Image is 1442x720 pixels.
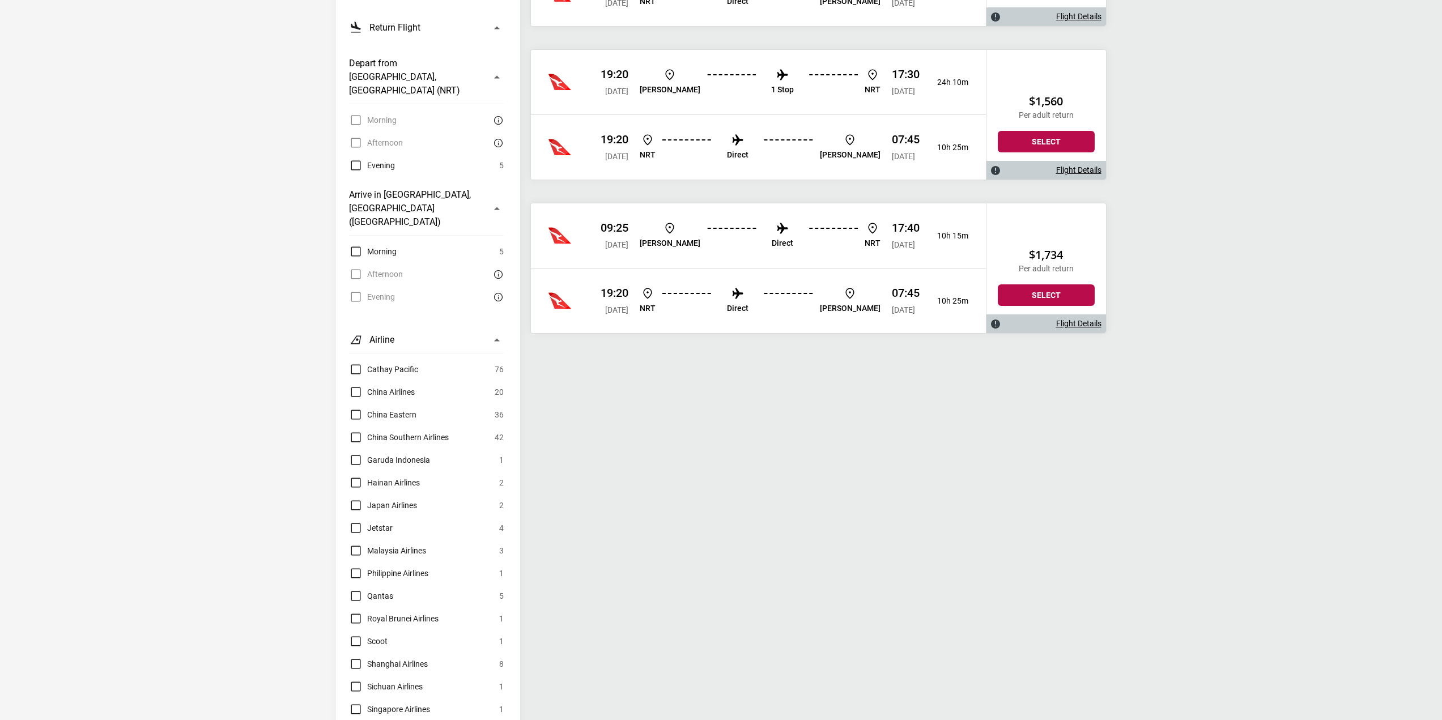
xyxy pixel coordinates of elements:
[367,476,420,489] span: Hainan Airlines
[369,333,394,347] h3: Airline
[865,238,880,248] p: NRT
[367,408,416,421] span: China Eastern
[998,284,1095,306] button: Select
[367,245,397,258] span: Morning
[499,476,504,489] span: 2
[349,181,504,236] button: Arrive in [GEOGRAPHIC_DATA], [GEOGRAPHIC_DATA] ([GEOGRAPHIC_DATA])
[499,521,504,535] span: 4
[531,50,986,180] div: Qantas 19:20 [DATE] [PERSON_NAME] 1 Stop NRT 17:30 [DATE] 24h 10mQantas 19:20 [DATE] NRT Direct [...
[601,67,628,81] p: 19:20
[986,161,1106,180] div: Flight Details
[367,431,449,444] span: China Southern Airlines
[367,159,395,172] span: Evening
[349,431,449,444] label: China Southern Airlines
[369,21,420,35] h3: Return Flight
[640,304,656,313] p: NRT
[367,612,439,625] span: Royal Brunei Airlines
[349,159,395,172] label: Evening
[490,290,504,304] button: There are currently no flights matching this search criteria. Try removing some search filters.
[349,50,504,104] button: Depart from [GEOGRAPHIC_DATA], [GEOGRAPHIC_DATA] (NRT)
[1056,12,1101,22] a: Flight Details
[349,544,426,557] label: Malaysia Airlines
[892,152,915,161] span: [DATE]
[495,363,504,376] span: 76
[892,286,920,300] p: 07:45
[865,85,880,95] p: NRT
[499,612,504,625] span: 1
[820,304,880,313] p: [PERSON_NAME]
[495,431,504,444] span: 42
[349,612,439,625] label: Royal Brunei Airlines
[499,657,504,671] span: 8
[490,267,504,281] button: There are currently no flights matching this search criteria. Try removing some search filters.
[998,131,1095,152] button: Select
[499,245,504,258] span: 5
[986,7,1106,26] div: Flight Details
[998,95,1095,108] h2: $1,560
[349,57,483,97] h3: Depart from [GEOGRAPHIC_DATA], [GEOGRAPHIC_DATA] (NRT)
[640,85,700,95] p: [PERSON_NAME]
[367,657,428,671] span: Shanghai Airlines
[349,566,428,580] label: Philippine Airlines
[892,305,915,314] span: [DATE]
[349,680,423,693] label: Sichuan Airlines
[892,67,920,81] p: 17:30
[998,248,1095,262] h2: $1,734
[349,453,430,467] label: Garuda Indonesia
[548,289,571,312] img: China Southern Airlines
[349,326,504,353] button: Airline
[929,78,968,87] p: 24h 10m
[349,245,397,258] label: Morning
[349,521,393,535] label: Jetstar
[367,521,393,535] span: Jetstar
[986,314,1106,333] div: Flight Details
[1056,319,1101,329] a: Flight Details
[495,408,504,421] span: 36
[349,499,417,512] label: Japan Airlines
[349,476,420,489] label: Hainan Airlines
[998,110,1095,120] p: Per adult return
[605,87,628,96] span: [DATE]
[499,499,504,512] span: 2
[998,264,1095,274] p: Per adult return
[929,231,968,241] p: 10h 15m
[349,408,416,421] label: China Eastern
[531,203,986,333] div: Qantas 09:25 [DATE] [PERSON_NAME] Direct NRT 17:40 [DATE] 10h 15mQantas 19:20 [DATE] NRT Direct [...
[727,150,748,160] p: Direct
[349,634,388,648] label: Scoot
[490,113,504,127] button: There are currently no flights matching this search criteria. Try removing some search filters.
[929,296,968,306] p: 10h 25m
[548,136,571,159] img: China Southern Airlines
[367,363,418,376] span: Cathay Pacific
[499,544,504,557] span: 3
[601,133,628,146] p: 19:20
[367,566,428,580] span: Philippine Airlines
[499,702,504,716] span: 1
[605,305,628,314] span: [DATE]
[349,363,418,376] label: Cathay Pacific
[349,657,428,671] label: Shanghai Airlines
[892,221,920,235] p: 17:40
[367,544,426,557] span: Malaysia Airlines
[349,14,504,41] button: Return Flight
[892,87,915,96] span: [DATE]
[349,385,415,399] label: China Airlines
[892,240,915,249] span: [DATE]
[367,453,430,467] span: Garuda Indonesia
[727,304,748,313] p: Direct
[499,566,504,580] span: 1
[548,224,571,247] img: China Southern Airlines
[601,221,628,235] p: 09:25
[820,150,880,160] p: [PERSON_NAME]
[499,159,504,172] span: 5
[495,385,504,399] span: 20
[605,152,628,161] span: [DATE]
[349,589,393,603] label: Qantas
[640,150,656,160] p: NRT
[499,453,504,467] span: 1
[601,286,628,300] p: 19:20
[548,71,571,93] img: China Southern Airlines
[367,589,393,603] span: Qantas
[367,702,430,716] span: Singapore Airlines
[892,133,920,146] p: 07:45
